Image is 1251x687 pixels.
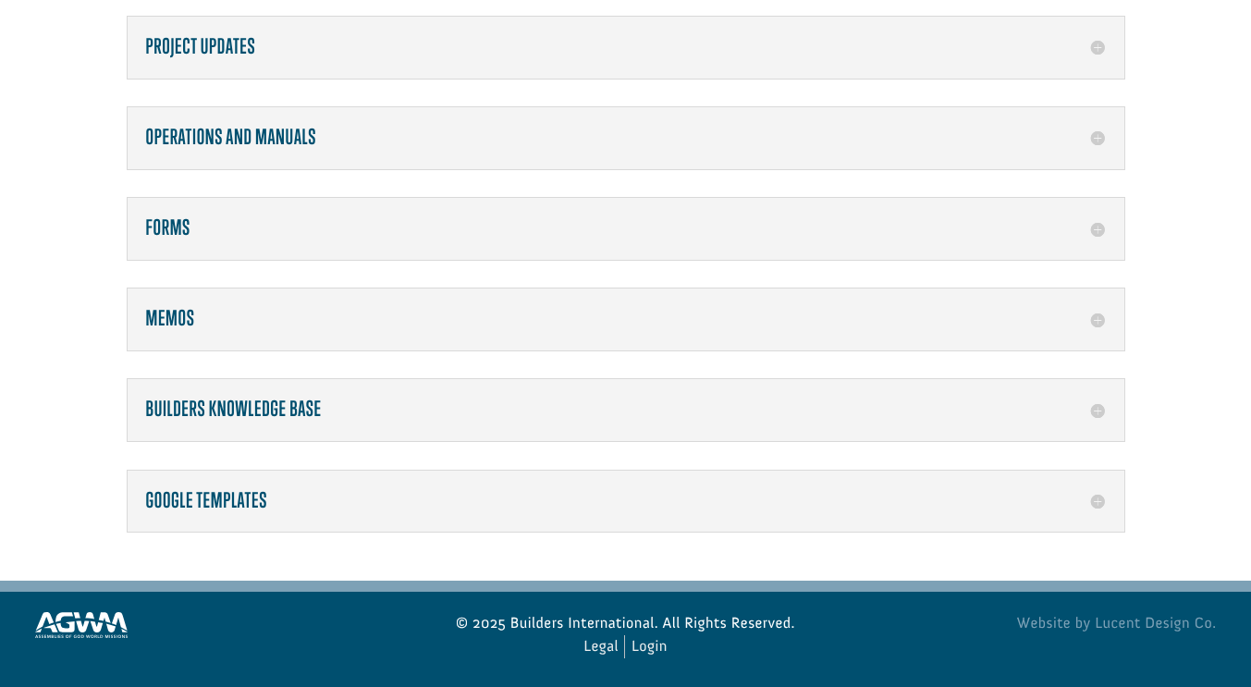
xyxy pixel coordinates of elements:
[33,18,254,55] div: [PERSON_NAME] donated $100
[146,489,1106,513] h5: Google Templates
[262,37,344,70] button: Donate
[43,56,149,70] strong: Children's Initiatives
[33,74,46,87] img: US.png
[35,612,128,638] img: Assemblies of God World Missions
[583,635,619,658] a: Legal
[146,126,1106,150] h5: Operations and Manuals
[146,35,1106,59] h5: Project Updates
[146,307,1106,331] h5: Memos
[33,39,48,54] img: emoji heart
[433,612,818,635] p: © 2025 Builders International. All Rights Reserved.
[831,612,1217,635] a: Website by Lucent Design Co.
[50,74,254,87] span: [GEOGRAPHIC_DATA] , [GEOGRAPHIC_DATA]
[146,216,1106,240] h5: Forms
[632,635,668,658] a: Login
[33,57,254,70] div: to
[146,398,1106,422] h5: Builders Knowledge Base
